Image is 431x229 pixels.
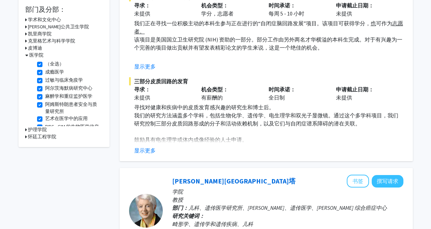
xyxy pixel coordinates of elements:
font: 研究关键词： [172,212,205,219]
font: 该项目是美国国立卫生研究院 (NIH) 资助的一部分。部分工作由另外两名才华横溢的本科生完成。对于有兴趣为一个完善的项目做出贡献并有望发表精彩论文的学生来说，这是一个绝佳的机会。 [134,36,402,51]
font: 阿姆斯特朗患者安全与质量研究所 [45,101,97,114]
font: 我们正在寻找一位积极主动的本科生参与正在进行的“自闭症脑回路发展”项目。该项目可获得学分， [134,20,371,27]
button: 向 Joann Bodurtha 撰写请求 [372,175,403,188]
font: 机会类型： [201,2,228,9]
font: 全日制 [269,94,285,101]
font: 寻求： [134,86,150,93]
font: 凯里商学院 [28,31,52,37]
font: 时间承诺： [269,2,296,9]
font: 每周 5 - 10 小时 [269,10,304,17]
font: 申请截止日期： [336,2,374,9]
font: 未提供 [336,10,352,17]
font: 有薪酬的 [201,94,223,101]
font: 护理学院 [28,126,47,133]
font: 畸形学、遗传学和遗传疾病、儿科 [172,221,253,227]
font: 成瘾医学 [45,69,64,75]
font: 学院 [172,188,183,195]
font: 麻醉学和重症监护医学 [45,93,92,99]
font: 学术和文化中心 [28,17,61,23]
font: 艺术在医学中的应用 [45,115,88,121]
font: 书签 [352,178,363,184]
font: 鼓励具有电生理学或体内成像经验的人士申请。 [134,136,247,143]
font: 申请截止日期： [336,86,374,93]
font: 未提供 [134,10,150,17]
font: 未提供 [336,94,352,101]
button: 显示更多 [134,146,156,154]
font: 可作为 [376,20,392,27]
font: 克里格艺术与科学学院 [28,38,75,44]
a: [PERSON_NAME][GEOGRAPHIC_DATA]塔 [172,177,296,185]
font: 三部分皮质回路的发育 [134,78,188,85]
font: [PERSON_NAME]公共卫生学院 [28,24,89,30]
font: 部门： [172,204,188,211]
button: 显示更多 [134,62,156,70]
font: 过敏与临床免疫学 [45,77,83,83]
font: 机会类型： [201,86,228,93]
font: 阿尔茨海默病研究中心 [45,85,92,91]
font: 教授 [172,196,183,203]
font: 学分，志愿者 [201,10,234,17]
font: 时间承诺： [269,86,296,93]
font: （全选） [45,61,64,67]
font: 怀廷工程学院 [28,134,56,140]
font: 显示更多 [134,63,156,70]
font: 我们的研究方法涵盖多个学科，包括生物化学、遗传学、电生理学和双光子显微镜。通过这个多学科项目，我们研究控制三部分皮质回路形成的分子和活动依赖机制，以及它们与自闭症谱系障碍的潜在关联。 [134,112,398,127]
font: 也 [371,20,376,27]
font: 撰写请求 [377,178,398,184]
font: 寻找对健康和疾病中的皮质发育感兴趣的研究生和博士后。 [134,104,274,111]
iframe: 聊天 [5,199,29,224]
font: 未提供 [134,94,150,101]
font: 皮博迪 [28,45,42,51]
font: BIDS - GIM 的生物医学信息学和数据科学部门 [45,123,99,137]
font: 部门及分部： [25,5,66,13]
font: 显示更多 [134,147,156,154]
button: 将 Joann Bodurtha 添加到书签 [347,175,369,188]
font: 儿科、遗传医学研究所、[PERSON_NAME]、遗传医学、[PERSON_NAME] 综合癌症中心 [188,204,387,211]
font: 寻求： [134,2,150,9]
font: 医学院 [29,52,43,58]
